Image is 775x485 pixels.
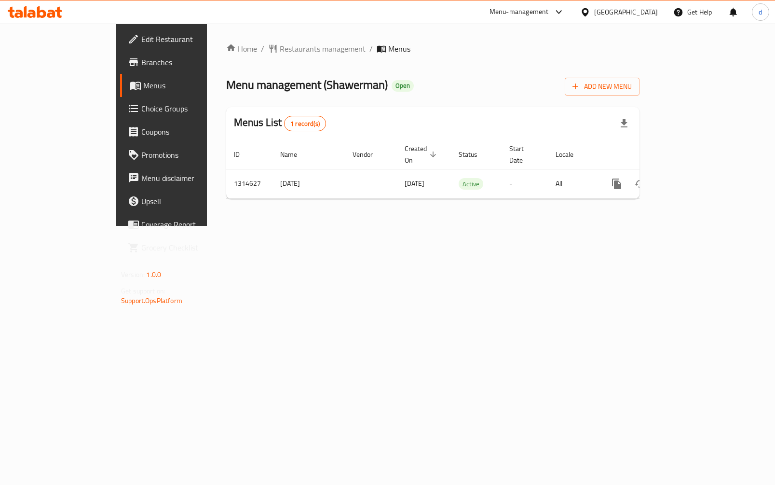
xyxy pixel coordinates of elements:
table: enhanced table [226,140,706,199]
a: Choice Groups [120,97,245,120]
button: Change Status [628,172,652,195]
div: Open [392,80,414,92]
div: [GEOGRAPHIC_DATA] [594,7,658,17]
span: Menu management ( Shawerman ) [226,74,388,96]
span: Add New Menu [572,81,632,93]
td: - [502,169,548,198]
span: Choice Groups [141,103,238,114]
div: Total records count [284,116,326,131]
span: Menus [388,43,410,55]
span: d [759,7,762,17]
span: Version: [121,268,145,281]
span: 1 record(s) [285,119,326,128]
div: Export file [612,112,636,135]
a: Promotions [120,143,245,166]
span: Start Date [509,143,536,166]
span: Active [459,179,483,190]
button: more [605,172,628,195]
span: Get support on: [121,285,165,297]
a: Grocery Checklist [120,236,245,259]
th: Actions [598,140,706,169]
span: Menus [143,80,238,91]
span: Locale [556,149,586,160]
span: Menu disclaimer [141,172,238,184]
span: Branches [141,56,238,68]
a: Menus [120,74,245,97]
td: All [548,169,598,198]
span: Open [392,82,414,90]
span: Edit Restaurant [141,33,238,45]
span: [DATE] [405,177,424,190]
a: Edit Restaurant [120,28,245,51]
a: Branches [120,51,245,74]
span: Vendor [353,149,385,160]
span: Promotions [141,149,238,161]
nav: breadcrumb [226,43,639,55]
a: Coupons [120,120,245,143]
a: Upsell [120,190,245,213]
a: Menu disclaimer [120,166,245,190]
a: Restaurants management [268,43,366,55]
li: / [261,43,264,55]
div: Menu-management [489,6,549,18]
td: [DATE] [272,169,345,198]
span: 1.0.0 [146,268,161,281]
h2: Menus List [234,115,326,131]
span: Name [280,149,310,160]
td: 1314627 [226,169,272,198]
li: / [369,43,373,55]
span: ID [234,149,252,160]
span: Coverage Report [141,219,238,230]
a: Coverage Report [120,213,245,236]
span: Restaurants management [280,43,366,55]
span: Upsell [141,195,238,207]
span: Grocery Checklist [141,242,238,253]
span: Coupons [141,126,238,138]
span: Status [459,149,490,160]
a: Support.OpsPlatform [121,294,182,307]
button: Add New Menu [565,78,639,96]
span: Created On [405,143,439,166]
